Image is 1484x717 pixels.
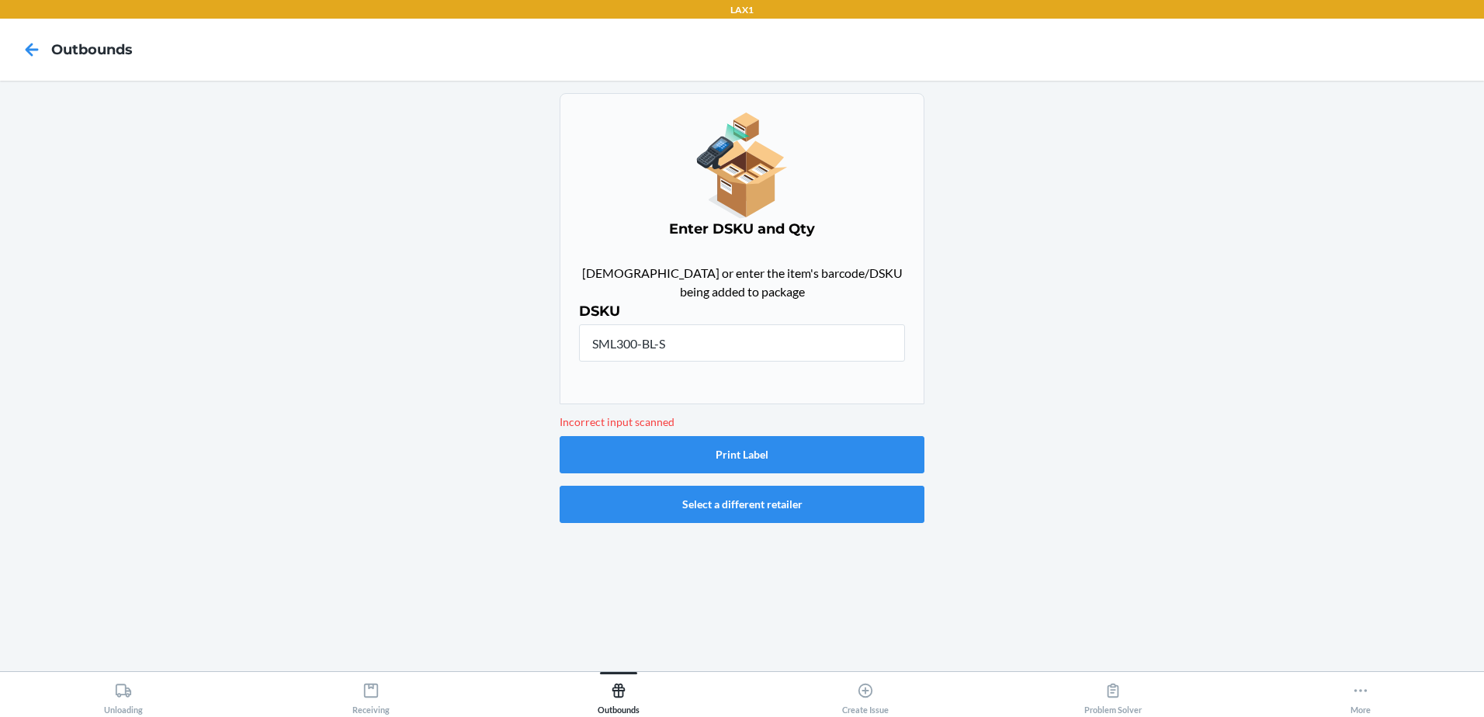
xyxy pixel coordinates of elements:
[579,219,905,239] h4: Enter DSKU and Qty
[560,414,924,430] p: Incorrect input scanned
[248,672,495,715] button: Receiving
[352,676,390,715] div: Receiving
[990,672,1237,715] button: Problem Solver
[51,40,133,60] h4: Outbounds
[104,676,143,715] div: Unloading
[842,676,889,715] div: Create Issue
[1236,672,1484,715] button: More
[598,676,640,715] div: Outbounds
[579,324,905,362] input: Scan item barcode
[1084,676,1142,715] div: Problem Solver
[1351,676,1371,715] div: More
[560,436,924,473] button: Print Label
[560,486,924,523] button: Select a different retailer
[494,672,742,715] button: Outbounds
[579,264,905,301] p: [DEMOGRAPHIC_DATA] or enter the item's barcode/DSKU being added to package
[742,672,990,715] button: Create Issue
[730,3,754,17] p: LAX1
[579,301,905,321] h4: DSKU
